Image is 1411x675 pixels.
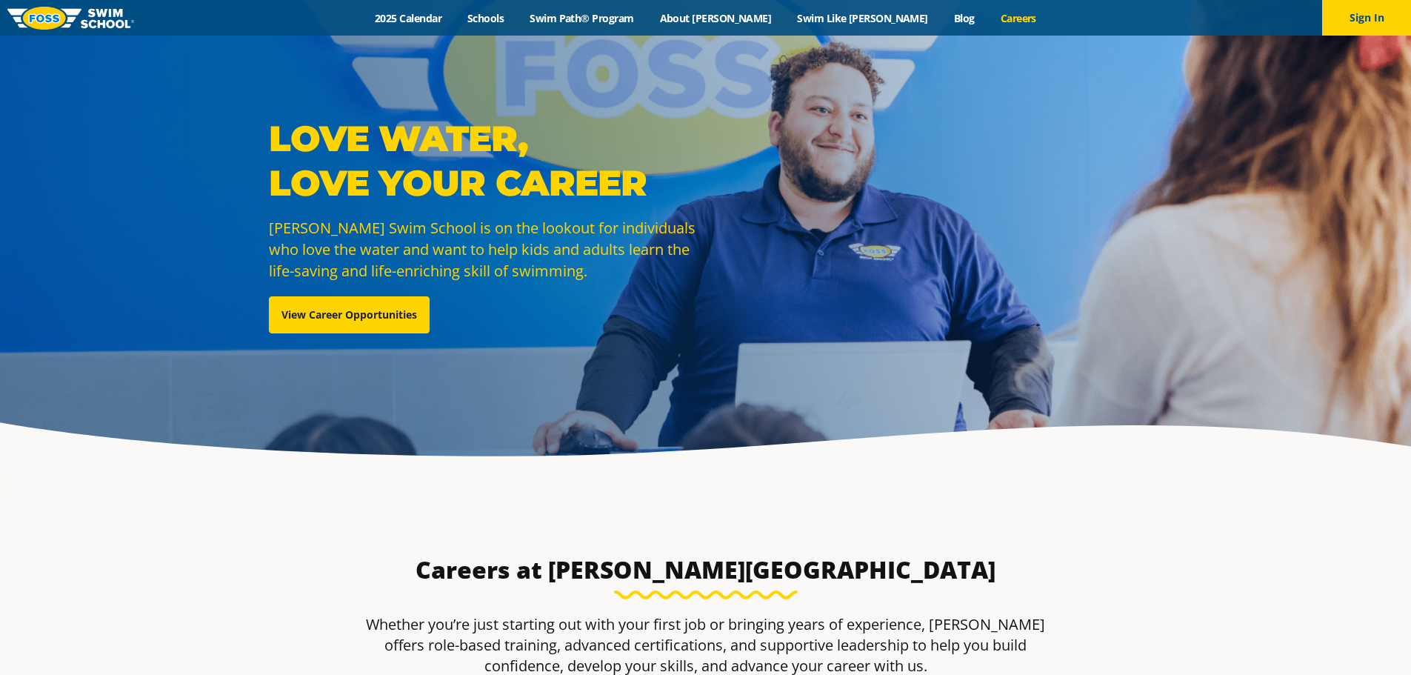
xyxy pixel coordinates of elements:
a: Blog [941,11,987,25]
h3: Careers at [PERSON_NAME][GEOGRAPHIC_DATA] [356,555,1055,585]
img: FOSS Swim School Logo [7,7,134,30]
a: View Career Opportunities [269,296,430,333]
a: Swim Path® Program [517,11,647,25]
a: Schools [455,11,517,25]
a: Careers [987,11,1049,25]
a: 2025 Calendar [362,11,455,25]
span: [PERSON_NAME] Swim School is on the lookout for individuals who love the water and want to help k... [269,218,696,281]
a: Swim Like [PERSON_NAME] [784,11,941,25]
p: Love Water, Love Your Career [269,116,698,205]
a: About [PERSON_NAME] [647,11,784,25]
